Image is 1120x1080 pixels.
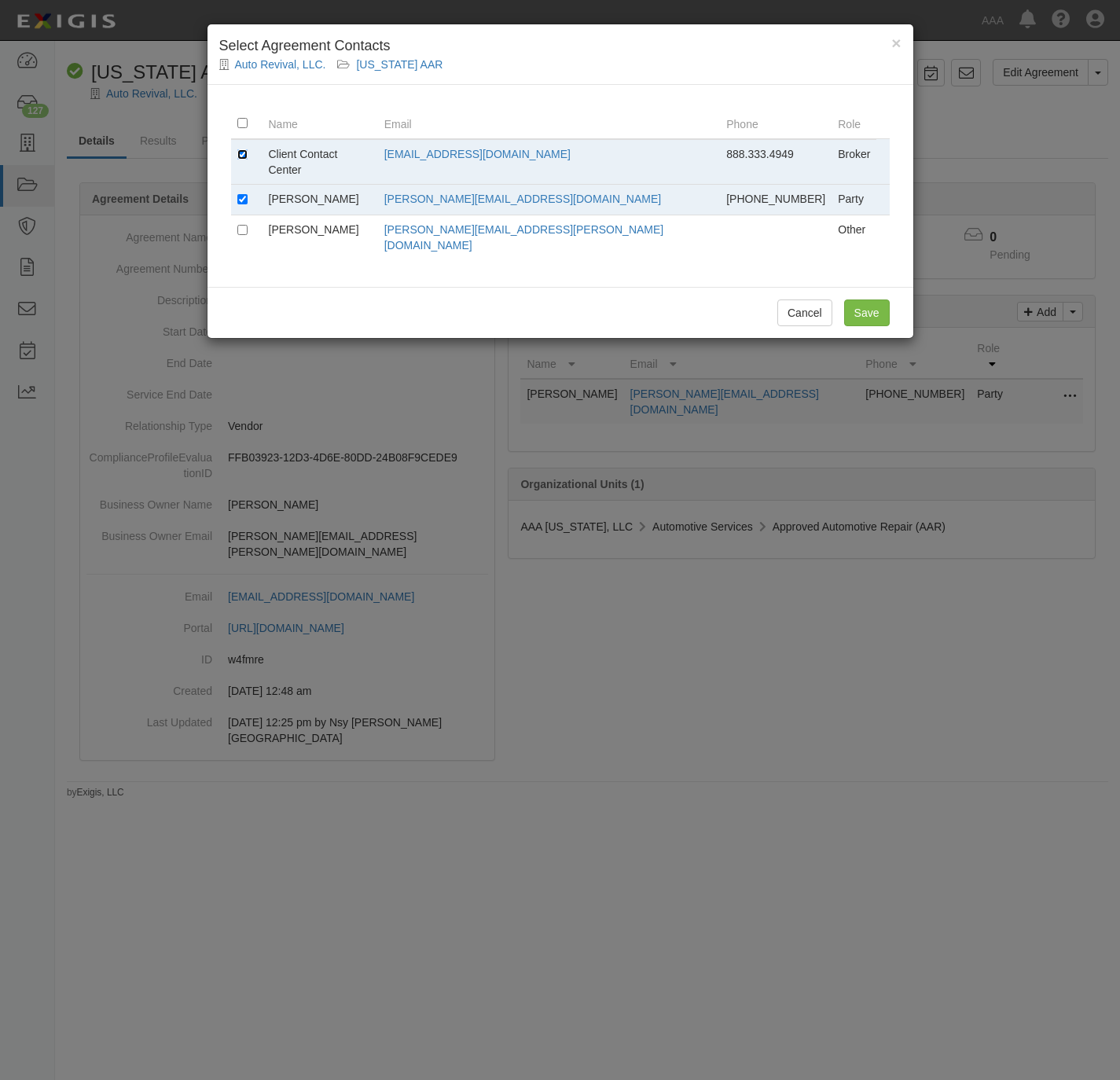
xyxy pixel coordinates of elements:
[832,108,876,139] th: Role
[263,184,378,215] td: [PERSON_NAME]
[832,215,876,259] td: Other
[832,184,876,215] td: Party
[384,223,664,252] a: [PERSON_NAME][EMAIL_ADDRESS][PERSON_NAME][DOMAIN_NAME]
[891,35,901,51] button: Close
[263,108,378,139] th: Name
[384,148,571,160] a: [EMAIL_ADDRESS][DOMAIN_NAME]
[235,58,326,71] a: Auto Revival, LLC.
[384,193,661,205] a: [PERSON_NAME][EMAIL_ADDRESS][DOMAIN_NAME]
[219,36,902,57] h4: Select Agreement Contacts
[378,108,721,139] th: Email
[720,139,832,185] td: 888.333.4949
[720,184,832,215] td: [PHONE_NUMBER]
[891,34,901,52] span: ×
[263,215,378,259] td: [PERSON_NAME]
[720,108,832,139] th: Phone
[844,299,890,326] input: Save
[356,58,442,71] a: [US_STATE] AAR
[777,299,832,326] button: Cancel
[263,139,378,185] td: Client Contact Center
[832,139,876,185] td: Broker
